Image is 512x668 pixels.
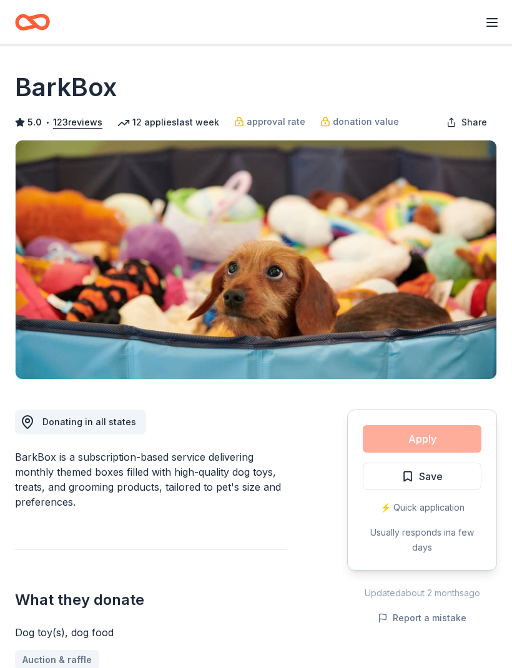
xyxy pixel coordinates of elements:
div: ⚡️ Quick application [363,500,481,515]
span: Donating in all states [42,416,136,427]
span: Share [461,115,487,130]
div: BarkBox is a subscription-based service delivering monthly themed boxes filled with high-quality ... [15,449,287,509]
h2: What they donate [15,590,287,610]
a: Home [15,7,50,37]
span: Save [419,468,443,484]
h1: BarkBox [15,70,117,105]
a: donation value [320,114,399,129]
div: Updated about 2 months ago [347,586,497,601]
span: 5.0 [27,115,42,130]
a: approval rate [234,114,305,129]
img: Image for BarkBox [16,140,496,379]
div: Dog toy(s), dog food [15,625,287,640]
span: approval rate [247,114,305,129]
button: 123reviews [53,115,102,130]
div: Usually responds in a few days [363,525,481,555]
span: • [46,117,50,127]
div: 12 applies last week [117,115,219,130]
button: Share [436,110,497,135]
button: Report a mistake [378,611,466,626]
span: donation value [333,114,399,129]
button: Save [363,463,481,490]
